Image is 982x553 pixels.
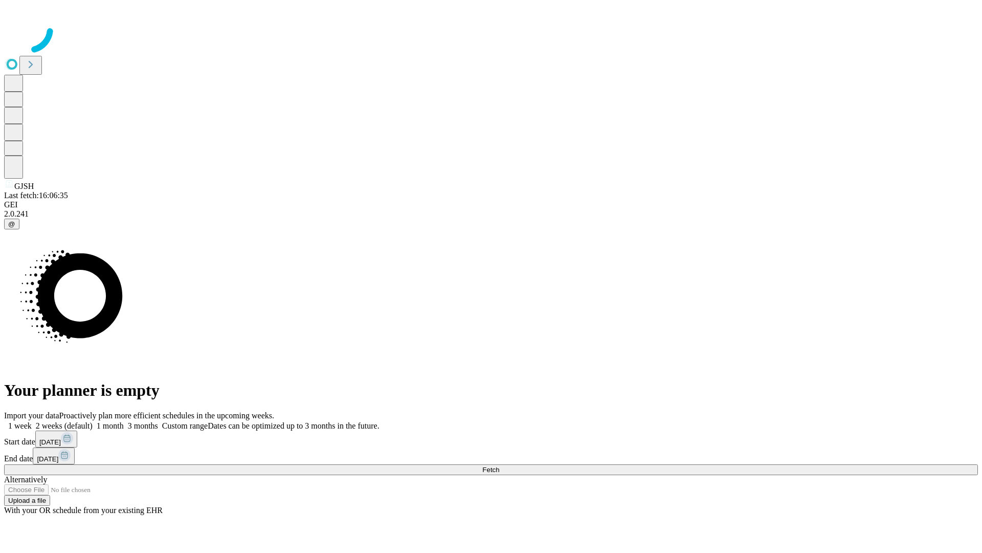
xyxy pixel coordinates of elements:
[4,464,978,475] button: Fetch
[4,200,978,209] div: GEI
[482,466,499,474] span: Fetch
[4,219,19,229] button: @
[4,475,47,484] span: Alternatively
[4,209,978,219] div: 2.0.241
[4,431,978,448] div: Start date
[14,182,34,190] span: GJSH
[36,421,93,430] span: 2 weeks (default)
[33,448,75,464] button: [DATE]
[4,506,163,515] span: With your OR schedule from your existing EHR
[4,381,978,400] h1: Your planner is empty
[8,421,32,430] span: 1 week
[162,421,208,430] span: Custom range
[208,421,379,430] span: Dates can be optimized up to 3 months in the future.
[97,421,124,430] span: 1 month
[35,431,77,448] button: [DATE]
[4,191,68,200] span: Last fetch: 16:06:35
[4,495,50,506] button: Upload a file
[4,411,59,420] span: Import your data
[59,411,274,420] span: Proactively plan more efficient schedules in the upcoming weeks.
[37,455,58,463] span: [DATE]
[8,220,15,228] span: @
[4,448,978,464] div: End date
[128,421,158,430] span: 3 months
[39,438,61,446] span: [DATE]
